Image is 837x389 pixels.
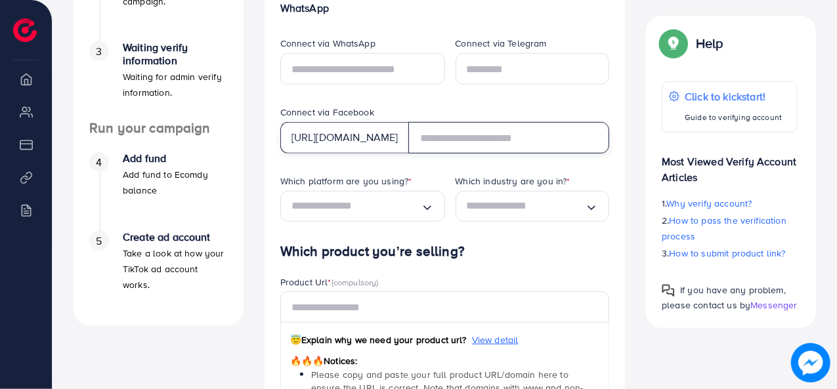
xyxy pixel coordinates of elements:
[696,35,723,51] p: Help
[96,155,102,170] span: 4
[123,245,228,293] p: Take a look at how your TikTok ad account works.
[280,276,379,289] label: Product Url
[280,106,374,119] label: Connect via Facebook
[290,333,301,346] span: 😇
[750,298,797,312] span: Messenger
[662,31,685,55] img: Popup guide
[662,284,675,297] img: Popup guide
[662,195,798,211] p: 1.
[74,231,244,310] li: Create ad account
[662,245,798,261] p: 3.
[456,191,610,222] div: Search for option
[123,167,228,198] p: Add fund to Ecomdy balance
[123,41,228,66] h4: Waiting verify information
[96,44,102,59] span: 3
[290,333,467,346] span: Explain why we need your product url?
[123,69,228,100] p: Waiting for admin verify information.
[74,120,244,136] h4: Run your campaign
[685,110,782,125] p: Guide to verifying account
[290,354,324,367] span: 🔥🔥🔥
[280,243,610,260] h4: Which product you’re selling?
[123,231,228,243] h4: Create ad account
[290,354,358,367] span: Notices:
[13,18,37,42] img: logo
[667,197,752,210] span: Why verify account?
[467,196,586,216] input: Search for option
[280,122,409,154] div: [URL][DOMAIN_NAME]
[280,174,412,188] label: Which platform are you using?
[74,41,244,120] li: Waiting verify information
[456,174,570,188] label: Which industry are you in?
[685,89,782,104] p: Click to kickstart!
[96,234,102,249] span: 5
[662,214,786,243] span: How to pass the verification process
[670,247,786,260] span: How to submit product link?
[791,343,830,382] img: image
[280,191,445,222] div: Search for option
[662,283,786,312] span: If you have any problem, please contact us by
[456,37,547,50] label: Connect via Telegram
[472,333,519,346] span: View detail
[662,213,798,244] p: 2.
[291,196,421,216] input: Search for option
[280,37,376,50] label: Connect via WhatsApp
[332,276,379,288] span: (compulsory)
[123,152,228,165] h4: Add fund
[74,152,244,231] li: Add fund
[662,143,798,185] p: Most Viewed Verify Account Articles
